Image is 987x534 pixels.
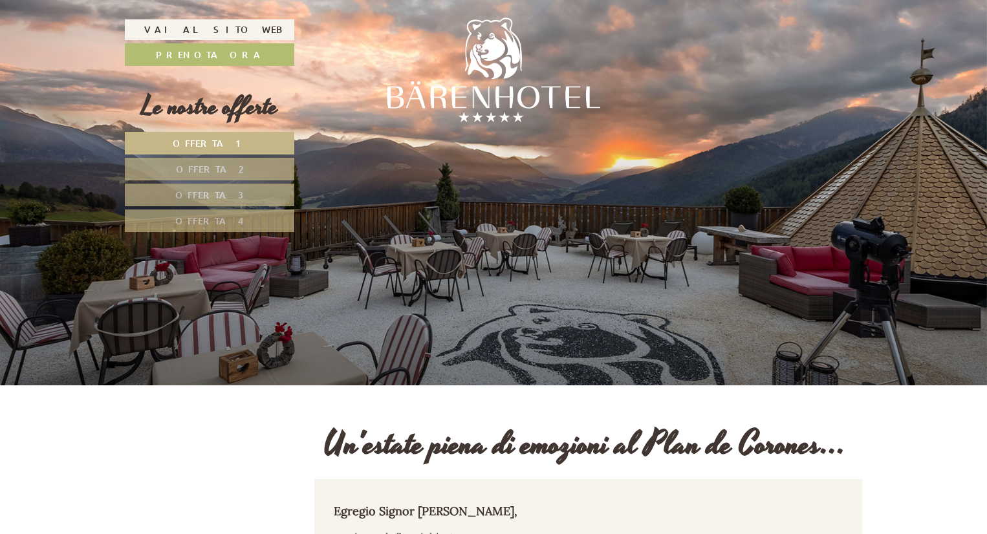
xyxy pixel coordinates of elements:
span: Offerta 3 [175,189,244,201]
h1: Un'estate piena di emozioni al Plan de Corones... [324,427,846,463]
div: Le nostre offerte [125,89,294,125]
span: Offerta 4 [175,215,244,227]
a: Prenota ora [125,43,294,66]
span: Offerta 2 [176,163,244,175]
strong: Egregio Signor [PERSON_NAME], [334,504,517,518]
span: Offerta 1 [173,137,247,149]
a: Vai al sito web [125,19,294,40]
